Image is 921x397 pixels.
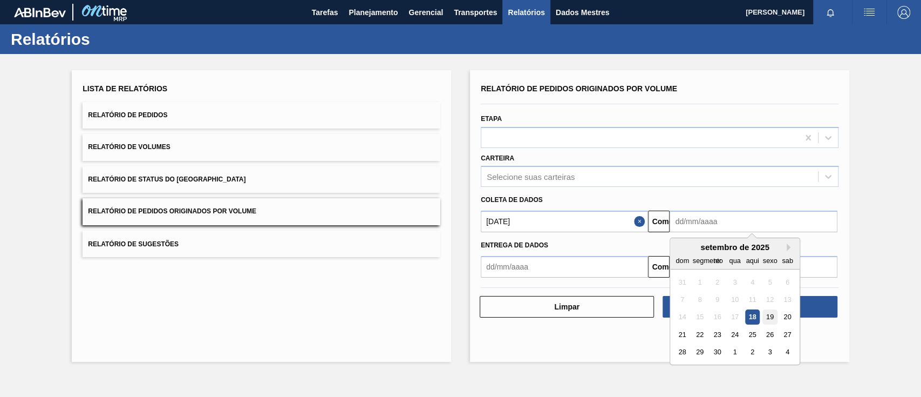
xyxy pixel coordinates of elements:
button: Fechar [634,211,648,232]
font: 19 [766,313,774,321]
img: Sair [897,6,910,19]
div: Não disponível domingo, 31 de agosto de 2025 [675,275,690,290]
font: dom [676,257,690,265]
div: Não disponível quinta-feira, 11 de setembro de 2025 [745,292,760,307]
font: Relatórios [508,8,544,17]
font: qua [729,257,741,265]
font: 21 [679,331,686,339]
font: Gerencial [408,8,443,17]
font: 31 [679,278,686,286]
font: [PERSON_NAME] [746,8,804,16]
font: Comeu [652,263,677,271]
font: 2 [751,348,754,356]
div: Escolha terça-feira, 23 de setembro de 2025 [710,327,725,342]
div: mês 2025-09 [674,273,796,361]
font: Comeu [652,217,677,226]
font: 29 [696,348,704,356]
font: Relatório de Status do [GEOGRAPHIC_DATA] [88,176,245,183]
font: 4 [786,348,789,356]
font: Relatório de Volumes [88,144,170,151]
div: Escolha segunda-feira, 22 de setembro de 2025 [693,327,707,342]
button: Relatório de Pedidos [83,102,440,129]
button: Relatório de Volumes [83,134,440,160]
font: 1 [733,348,737,356]
div: Escolha sábado, 27 de setembro de 2025 [780,327,795,342]
font: Relatório de Pedidos [88,111,167,119]
input: dd/mm/aaaa [481,256,648,278]
button: Notificações [813,5,848,20]
font: 9 [715,295,719,304]
font: 22 [696,331,704,339]
font: 13 [784,295,792,304]
div: Não disponível quarta-feira, 10 de setembro de 2025 [728,292,742,307]
font: Planejamento [349,8,398,17]
div: Não disponível sexta-feira, 12 de setembro de 2025 [763,292,777,307]
font: 3 [768,348,772,356]
div: Não disponível quinta-feira, 4 de setembro de 2025 [745,275,760,290]
font: Relatório de Pedidos Originados por Volume [481,84,677,93]
div: Não disponível quarta-feira, 3 de setembro de 2025 [728,275,742,290]
font: 14 [679,313,686,321]
div: Escolha sexta-feira, 19 de setembro de 2025 [763,310,777,325]
font: 10 [731,295,739,304]
font: 17 [731,313,739,321]
button: Relatório de Pedidos Originados por Volume [83,198,440,225]
font: sab [782,257,794,265]
font: Etapa [481,115,502,123]
button: Próximo mês [787,244,794,251]
div: Escolha sexta-feira, 26 de setembro de 2025 [763,327,777,342]
div: Escolha segunda-feira, 29 de setembro de 2025 [693,345,707,360]
font: Coleta de dados [481,196,543,204]
font: Limpar [554,302,579,311]
input: dd/mm/aaaa [481,211,648,232]
div: Não disponível segunda-feira, 1 de setembro de 2025 [693,275,707,290]
img: ações do usuário [863,6,876,19]
div: Escolha quarta-feira, 1 de outubro de 2025 [728,345,742,360]
font: 18 [749,313,756,321]
div: Escolha sábado, 20 de setembro de 2025 [780,310,795,325]
div: Não disponível terça-feira, 9 de setembro de 2025 [710,292,725,307]
font: 6 [786,278,789,286]
font: segmento [693,257,723,265]
font: setembro de 2025 [701,243,770,252]
button: Relatório de Status do [GEOGRAPHIC_DATA] [83,166,440,193]
div: Não disponível domingo, 14 de setembro de 2025 [675,310,690,325]
font: aqui [746,257,759,265]
div: Não disponível sábado, 13 de setembro de 2025 [780,292,795,307]
div: Escolha sábado, 4 de outubro de 2025 [780,345,795,360]
div: Escolha sexta-feira, 3 de outubro de 2025 [763,345,777,360]
div: Escolha domingo, 28 de setembro de 2025 [675,345,690,360]
div: Não disponível sábado, 6 de setembro de 2025 [780,275,795,290]
font: 5 [768,278,772,286]
font: 28 [679,348,686,356]
font: Selecione suas carteiras [487,172,575,181]
div: Escolha quinta-feira, 2 de outubro de 2025 [745,345,760,360]
font: 23 [714,331,721,339]
font: 3 [733,278,737,286]
button: Limpar [480,296,654,318]
font: 24 [731,331,739,339]
button: Comeu [648,256,670,278]
font: 27 [784,331,792,339]
font: Entrega de dados [481,241,548,249]
font: Relatório de Sugestões [88,240,179,247]
font: Carteira [481,154,514,162]
font: 4 [751,278,754,286]
font: Tarefas [312,8,338,17]
font: Dados Mestres [556,8,610,17]
font: 16 [714,313,721,321]
button: Download [663,296,837,318]
font: ter [713,257,721,265]
font: 8 [698,295,702,304]
div: Escolha domingo, 21 de setembro de 2025 [675,327,690,342]
font: 15 [696,313,704,321]
font: Lista de Relatórios [83,84,167,93]
div: Escolha quinta-feira, 18 de setembro de 2025 [745,310,760,325]
font: 11 [749,295,756,304]
div: Não disponível domingo, 7 de setembro de 2025 [675,292,690,307]
div: Não disponível terça-feira, 2 de setembro de 2025 [710,275,725,290]
div: Escolha quinta-feira, 25 de setembro de 2025 [745,327,760,342]
img: TNhmsLtSVTkK8tSr43FrP2fwEKptu5GPRR3wAAAABJRU5ErkJggg== [14,8,66,17]
div: Não disponível terça-feira, 16 de setembro de 2025 [710,310,725,325]
font: Transportes [454,8,497,17]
